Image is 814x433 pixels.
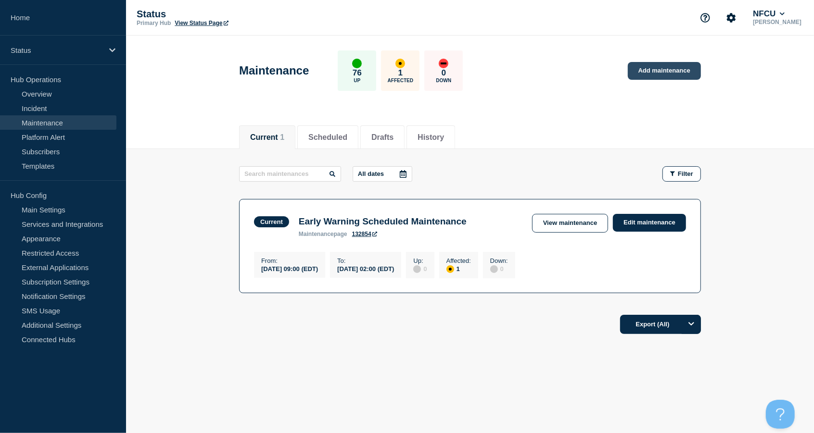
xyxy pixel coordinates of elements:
button: Export (All) [620,315,701,334]
p: Affected : [446,257,471,264]
p: Up [354,78,360,83]
h1: Maintenance [239,64,309,77]
a: 132854 [352,231,377,237]
p: Down : [490,257,508,264]
p: From : [261,257,318,264]
p: Affected [388,78,413,83]
div: 0 [490,264,508,273]
button: Options [682,315,701,334]
span: maintenance [299,231,334,237]
div: [DATE] 02:00 (EDT) [337,264,394,272]
button: Current 1 [250,133,284,142]
p: Status [11,46,103,54]
div: disabled [413,265,421,273]
input: Search maintenances [239,166,341,182]
button: Account settings [721,8,741,28]
button: All dates [353,166,412,182]
p: Down [436,78,452,83]
iframe: Help Scout Beacon - Open [766,400,795,429]
p: [PERSON_NAME] [751,19,803,25]
p: page [299,231,347,237]
p: 0 [442,68,446,78]
p: All dates [358,170,384,177]
div: up [352,59,362,68]
p: Up : [413,257,427,264]
div: 1 [446,264,471,273]
a: Edit maintenance [613,214,686,232]
p: 76 [353,68,362,78]
div: down [439,59,448,68]
div: 0 [413,264,427,273]
a: View maintenance [532,214,608,233]
a: Add maintenance [628,62,701,80]
div: affected [446,265,454,273]
p: Status [137,9,329,20]
button: Support [695,8,715,28]
button: Scheduled [308,133,347,142]
button: Drafts [371,133,394,142]
div: affected [395,59,405,68]
span: 1 [280,133,284,141]
div: [DATE] 09:00 (EDT) [261,264,318,272]
p: 1 [398,68,403,78]
p: To : [337,257,394,264]
button: NFCU [751,9,787,19]
a: View Status Page [175,20,228,26]
button: Filter [662,166,701,182]
button: History [418,133,444,142]
span: Filter [678,170,693,177]
div: disabled [490,265,498,273]
div: Current [260,218,283,225]
p: Primary Hub [137,20,171,26]
h3: Early Warning Scheduled Maintenance [299,216,467,227]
